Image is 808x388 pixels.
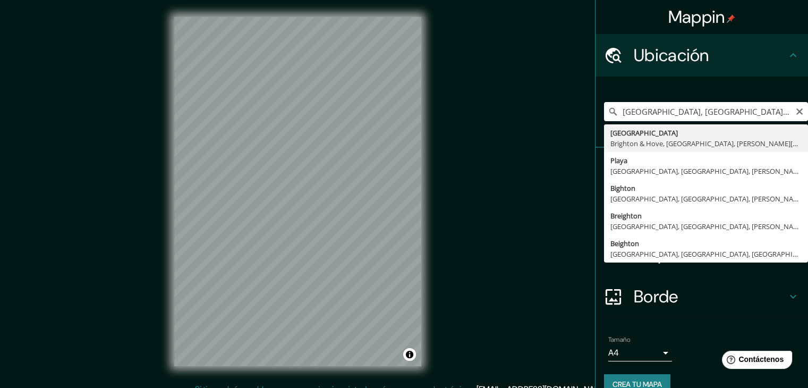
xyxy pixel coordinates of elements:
font: Ubicación [634,44,709,66]
div: Estilo [596,190,808,233]
button: Activar o desactivar atribución [403,348,416,361]
font: [GEOGRAPHIC_DATA] [610,128,678,138]
font: A4 [608,347,619,358]
div: Disposición [596,233,808,275]
div: A4 [608,344,672,361]
div: Ubicación [596,34,808,77]
div: Patas [596,148,808,190]
font: Mappin [668,6,725,28]
img: pin-icon.png [727,14,735,23]
font: Borde [634,285,678,308]
input: Elige tu ciudad o zona [604,102,808,121]
iframe: Lanzador de widgets de ayuda [713,347,796,376]
font: Tamaño [608,335,630,344]
font: Bighton [610,183,635,193]
font: Beighton [610,239,639,248]
button: Claro [795,106,804,116]
div: Borde [596,275,808,318]
font: Playa [610,156,627,165]
font: Breighton [610,211,642,221]
canvas: Mapa [174,17,421,366]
